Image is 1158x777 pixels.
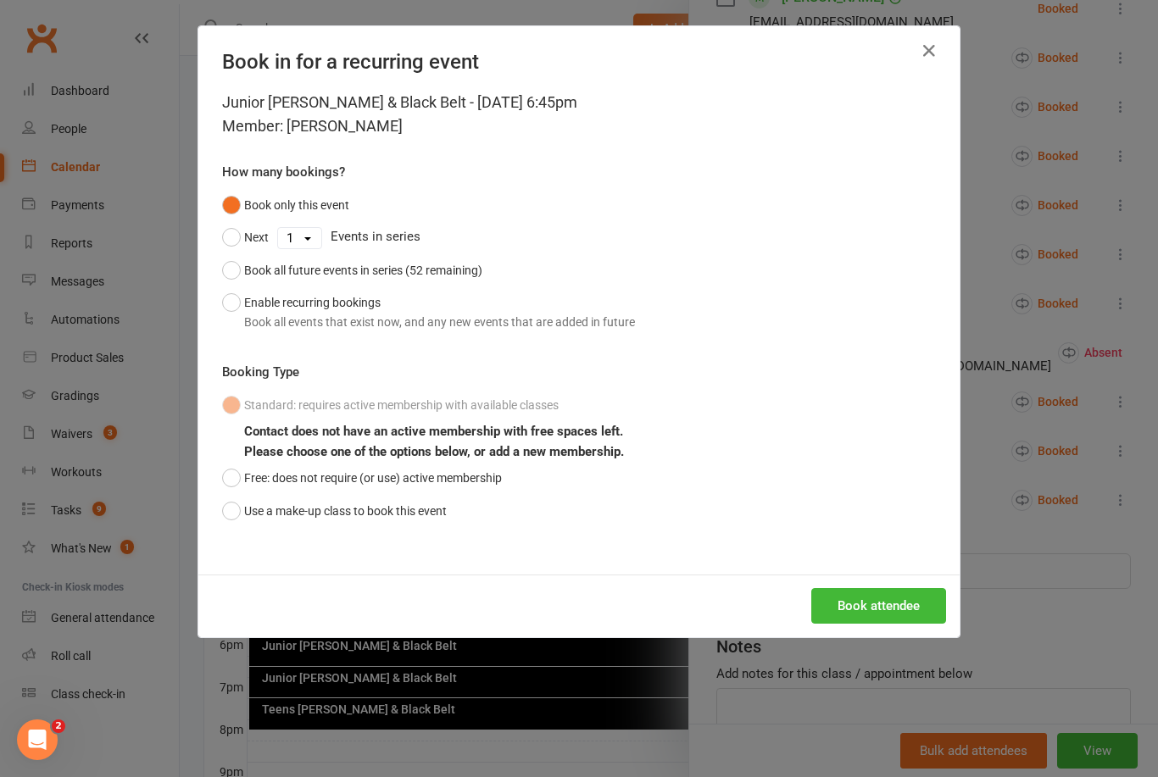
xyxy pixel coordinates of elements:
span: 2 [52,719,65,733]
label: Booking Type [222,362,299,382]
div: Book all future events in series (52 remaining) [244,261,482,280]
div: Junior [PERSON_NAME] & Black Belt - [DATE] 6:45pm Member: [PERSON_NAME] [222,91,936,138]
label: How many bookings? [222,162,345,182]
button: Use a make-up class to book this event [222,495,447,527]
button: Book all future events in series (52 remaining) [222,254,482,286]
h4: Book in for a recurring event [222,50,936,74]
b: Contact does not have an active membership with free spaces left. [244,424,623,439]
button: Next [222,221,269,253]
button: Free: does not require (or use) active membership [222,462,502,494]
button: Enable recurring bookingsBook all events that exist now, and any new events that are added in future [222,286,635,338]
iframe: Intercom live chat [17,719,58,760]
div: Events in series [222,221,936,253]
button: Book only this event [222,189,349,221]
b: Please choose one of the options below, or add a new membership. [244,444,624,459]
button: Close [916,37,943,64]
div: Book all events that exist now, and any new events that are added in future [244,313,635,331]
button: Book attendee [811,588,946,624]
